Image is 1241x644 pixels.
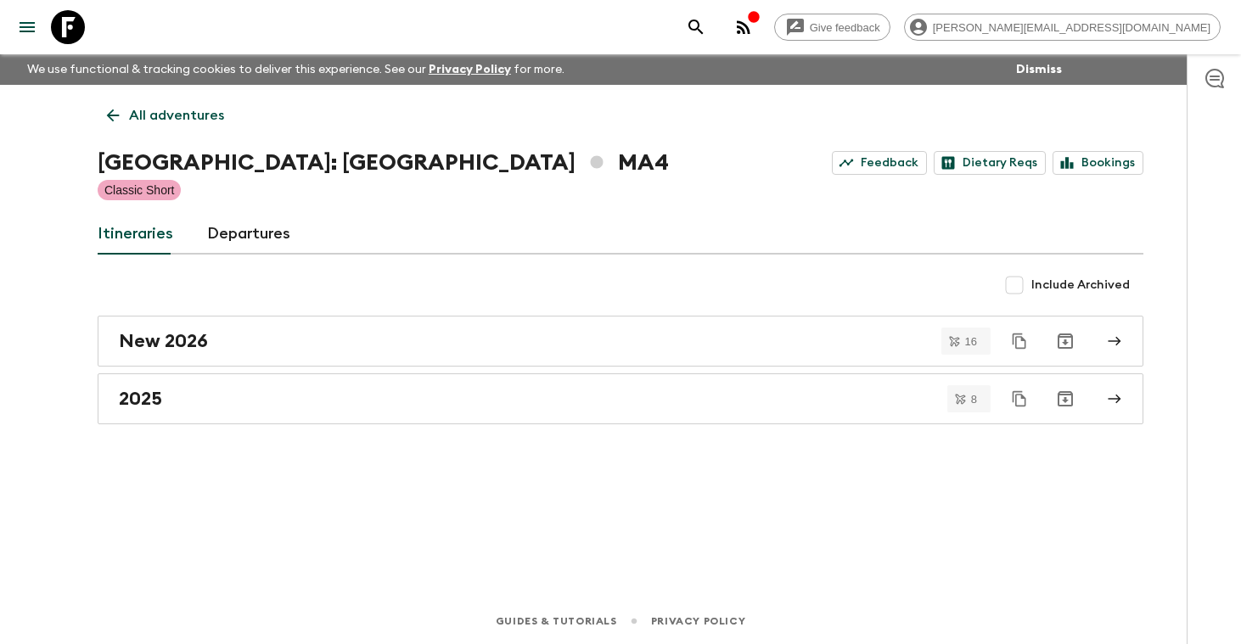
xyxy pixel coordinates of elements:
[119,388,162,410] h2: 2025
[496,612,617,630] a: Guides & Tutorials
[20,54,571,85] p: We use functional & tracking cookies to deliver this experience. See our for more.
[98,316,1143,367] a: New 2026
[955,336,987,347] span: 16
[98,373,1143,424] a: 2025
[774,14,890,41] a: Give feedback
[1053,151,1143,175] a: Bookings
[1004,384,1035,414] button: Duplicate
[832,151,927,175] a: Feedback
[429,64,511,76] a: Privacy Policy
[1048,324,1082,358] button: Archive
[129,105,224,126] p: All adventures
[104,182,174,199] p: Classic Short
[10,10,44,44] button: menu
[800,21,890,34] span: Give feedback
[934,151,1046,175] a: Dietary Reqs
[98,214,173,255] a: Itineraries
[1012,58,1066,81] button: Dismiss
[119,330,208,352] h2: New 2026
[651,612,745,630] a: Privacy Policy
[904,14,1221,41] div: [PERSON_NAME][EMAIL_ADDRESS][DOMAIN_NAME]
[1031,277,1130,294] span: Include Archived
[98,146,669,180] h1: [GEOGRAPHIC_DATA]: [GEOGRAPHIC_DATA] MA4
[961,394,987,405] span: 8
[1004,326,1035,356] button: Duplicate
[924,21,1220,34] span: [PERSON_NAME][EMAIL_ADDRESS][DOMAIN_NAME]
[1048,382,1082,416] button: Archive
[98,98,233,132] a: All adventures
[207,214,290,255] a: Departures
[679,10,713,44] button: search adventures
